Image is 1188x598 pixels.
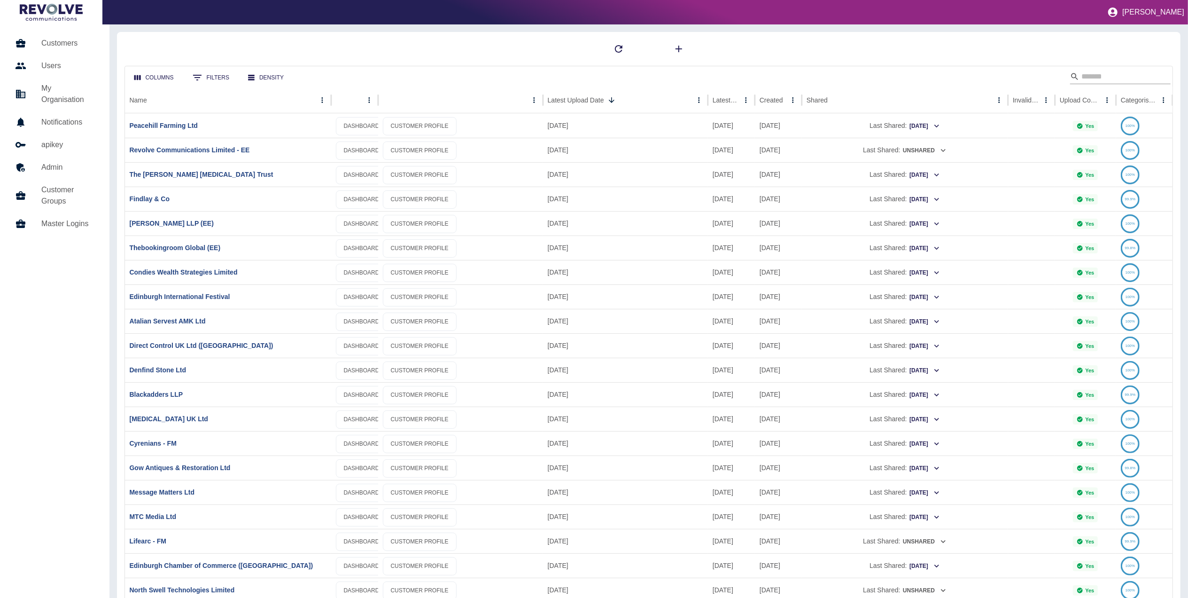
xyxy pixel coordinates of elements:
button: [DATE] [909,388,940,402]
text: 100% [1126,344,1135,348]
div: Categorised [1121,96,1156,104]
p: Yes [1085,417,1094,422]
div: Last Shared: [807,554,1003,578]
button: Unshared [902,583,947,598]
text: 100% [1126,441,1135,446]
h5: Customer Groups [41,184,94,207]
div: 17 Aug 2025 [708,504,755,529]
a: Master Logins [8,212,102,235]
a: DASHBOARD [336,142,388,160]
a: CUSTOMER PROFILE [383,435,457,453]
a: CUSTOMER PROFILE [383,142,457,160]
div: 30 Apr 2024 [755,382,802,407]
text: 100% [1126,270,1135,275]
a: Peacehill Farming Ltd [130,122,198,129]
a: CUSTOMER PROFILE [383,337,457,355]
button: [PERSON_NAME] [1103,3,1188,22]
div: 04 Jul 2023 [755,138,802,162]
div: 04 Jul 2023 [755,333,802,358]
div: 24 Aug 2025 [708,138,755,162]
p: Yes [1085,148,1094,153]
a: DASHBOARD [336,264,388,282]
button: [DATE] [909,461,940,476]
div: 21 Aug 2025 [543,504,708,529]
div: 25 Aug 2025 [543,358,708,382]
button: [DATE] [909,559,940,574]
button: [DATE] [909,217,940,231]
a: DASHBOARD [336,459,388,478]
p: Yes [1085,197,1094,202]
div: 04 Jul 2023 [755,309,802,333]
div: 04 Jul 2023 [755,407,802,431]
div: Created [760,96,783,104]
p: [PERSON_NAME] [1122,8,1184,16]
a: CUSTOMER PROFILE [383,288,457,307]
button: Select columns [127,69,181,87]
p: Yes [1085,490,1094,496]
div: Last Shared: [807,114,1003,138]
a: Revolve Communications Limited - EE [130,146,250,154]
text: 100% [1126,295,1135,299]
a: DASHBOARD [336,288,388,307]
div: 22 Aug 2025 [708,211,755,236]
div: 17 Oct 2023 [755,456,802,480]
div: 04 Jul 2023 [755,480,802,504]
a: DASHBOARD [336,508,388,527]
a: DASHBOARD [336,386,388,404]
text: 100% [1126,417,1135,421]
a: DASHBOARD [336,435,388,453]
div: Last Shared: [807,187,1003,211]
button: [DATE] [909,119,940,134]
div: 20 Aug 2025 [708,407,755,431]
div: Latest Upload Date [548,96,604,104]
div: 20 Aug 2025 [708,382,755,407]
text: 100% [1126,515,1135,519]
button: [DATE] [909,363,940,378]
a: DASHBOARD [336,410,388,429]
a: CUSTOMER PROFILE [383,117,457,135]
div: Last Shared: [807,285,1003,309]
button: Invalid Creds column menu [1040,94,1053,107]
button: Density [241,69,291,87]
text: 99.8% [1125,246,1136,250]
p: Yes [1085,319,1094,324]
button: Unshared [902,143,947,158]
a: CUSTOMER PROFILE [383,484,457,502]
a: DASHBOARD [336,484,388,502]
button: [DATE] [909,510,940,525]
div: 05 Aug 2025 [708,162,755,187]
p: Yes [1085,588,1094,593]
div: 04 Jul 2023 [755,504,802,529]
text: 100% [1126,368,1135,372]
a: Condies Wealth Strategies Limited [130,268,238,276]
div: 20 Aug 2025 [543,553,708,578]
a: CUSTOMER PROFILE [383,239,457,258]
button: [DATE] [909,437,940,451]
button: Shared column menu [993,94,1006,107]
div: 21 Aug 2025 [543,529,708,553]
div: Last Shared: [807,529,1003,553]
div: 22 Aug 2025 [543,407,708,431]
a: My Organisation [8,77,102,111]
div: 21 Aug 2025 [543,480,708,504]
button: [DATE] [909,315,940,329]
p: Yes [1085,392,1094,398]
div: Last Shared: [807,138,1003,162]
a: Customers [8,32,102,55]
a: Direct Control UK Ltd ([GEOGRAPHIC_DATA]) [130,342,273,349]
a: DASHBOARD [336,215,388,233]
div: Invalid Creds [1013,96,1039,104]
p: Yes [1085,343,1094,349]
a: DASHBOARD [336,239,388,258]
h5: Users [41,60,94,71]
h5: apikey [41,139,94,150]
h5: Notifications [41,117,94,128]
div: 25 Aug 2025 [708,187,755,211]
a: DASHBOARD [336,190,388,209]
a: Message Matters Ltd [130,488,194,496]
button: Unshared [902,535,947,549]
div: 04 Jul 2023 [755,358,802,382]
a: The [PERSON_NAME] [MEDICAL_DATA] Trust [130,171,273,178]
text: 100% [1126,490,1135,495]
div: Last Shared: [807,212,1003,236]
